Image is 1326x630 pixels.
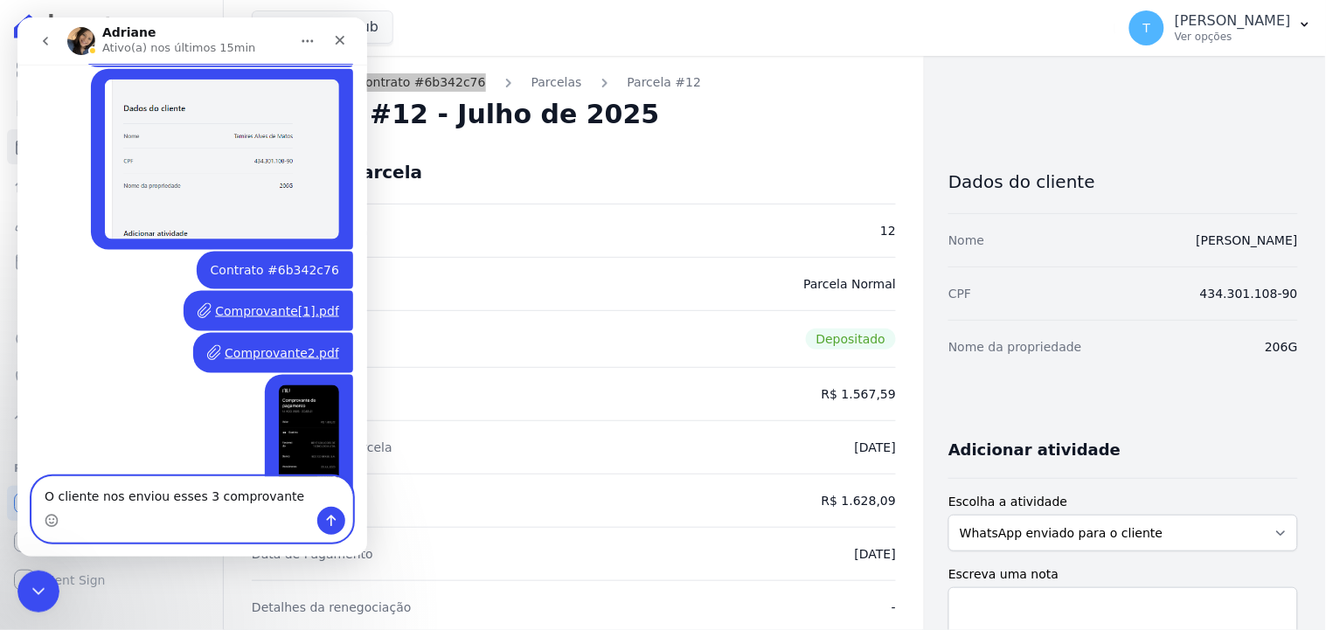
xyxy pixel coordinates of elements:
a: Comprovante2.pdf [190,326,322,345]
div: Contrato #6b342c76 [179,234,336,273]
a: Clientes [7,206,216,241]
a: Conta Hent [7,524,216,559]
dd: 434.301.108-90 [1200,285,1298,302]
a: Parcela #12 [628,73,702,92]
div: Fechar [307,7,338,38]
dd: Parcela Normal [803,275,896,293]
p: Ativo(a) nos últimos 15min [85,22,239,39]
a: Parcelas [531,73,582,92]
dd: [DATE] [855,545,896,563]
a: Negativação [7,360,216,395]
span: Depositado [806,329,897,350]
div: Comprovante2.pdf [207,327,322,345]
dt: Detalhes da renegociação [252,599,412,616]
label: Escreva uma nota [948,565,1298,584]
h3: Adicionar atividade [948,440,1121,460]
div: Contrato #6b342c76 [193,245,322,262]
textarea: Envie uma mensagem... [15,460,335,489]
a: Visão Geral [7,52,216,87]
div: Thayna diz… [14,52,336,234]
div: Thayna diz… [14,315,336,357]
div: Thayna diz… [14,273,336,315]
div: Comprovante[1].pdf [198,285,322,303]
dd: R$ 1.567,59 [822,385,896,403]
iframe: Intercom live chat [17,571,59,613]
a: Contratos [7,91,216,126]
span: T [1143,22,1151,34]
a: Recebíveis [7,486,216,521]
button: Enviar uma mensagem [300,489,328,517]
nav: Breadcrumb [252,73,896,92]
a: Minha Carteira [7,245,216,280]
button: Início [274,7,307,40]
label: Escolha a atividade [948,493,1298,511]
dd: - [892,599,896,616]
dd: 206G [1265,338,1298,356]
div: Comprovante[1].pdf [166,273,336,314]
p: [PERSON_NAME] [1175,12,1291,30]
dd: 12 [880,222,896,239]
button: T [PERSON_NAME] Ver opções [1115,3,1326,52]
dd: R$ 1.628,09 [822,492,896,509]
div: Thayna diz… [14,234,336,274]
button: Selecionador de Emoji [27,496,41,510]
button: Bosque Club [252,10,393,44]
iframe: Intercom live chat [17,17,367,557]
div: Comprovante2.pdf [176,315,336,356]
a: Contrato #6b342c76 [357,73,485,92]
dt: CPF [948,285,971,302]
a: Transferências [7,283,216,318]
a: Lotes [7,168,216,203]
dd: [DATE] [855,439,896,456]
dt: Nome [948,232,984,249]
a: Crédito [7,322,216,357]
a: Troca de Arquivos [7,398,216,433]
dt: Nome da propriedade [948,338,1082,356]
div: Plataformas [14,458,209,479]
a: [PERSON_NAME] [1197,233,1298,247]
h2: Parcela #12 - Julho de 2025 [252,99,660,130]
h3: Dados do cliente [948,171,1298,192]
p: Ver opções [1175,30,1291,44]
a: Parcelas [7,129,216,164]
a: Comprovante[1].pdf [180,284,322,303]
